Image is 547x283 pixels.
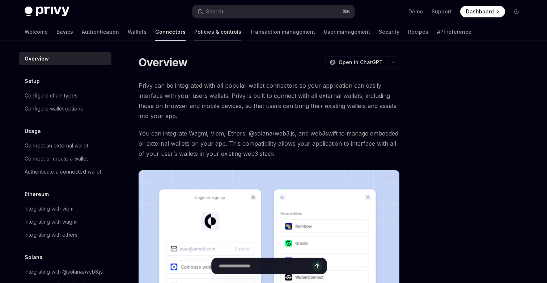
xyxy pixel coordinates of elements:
[219,258,312,274] input: Ask a question...
[25,7,69,17] img: dark logo
[155,23,186,41] a: Connectors
[194,23,241,41] a: Policies & controls
[139,56,187,69] h1: Overview
[19,152,111,165] a: Connect or create a wallet
[19,89,111,102] a: Configure chain types
[56,23,73,41] a: Basics
[466,8,494,15] span: Dashboard
[25,54,49,63] div: Overview
[25,77,40,86] h5: Setup
[206,7,226,16] div: Search...
[312,261,322,271] button: Send message
[128,23,147,41] a: Wallets
[25,141,88,150] div: Connect an external wallet
[25,204,73,213] div: Integrating with viem
[437,23,471,41] a: API reference
[19,202,111,215] a: Integrating with viem
[408,8,423,15] a: Demo
[19,139,111,152] a: Connect an external wallet
[250,23,315,41] a: Transaction management
[25,104,83,113] div: Configure wallet options
[432,8,451,15] a: Support
[25,217,77,226] div: Integrating with wagmi
[511,6,522,17] button: Toggle dark mode
[25,91,77,100] div: Configure chain types
[460,6,505,17] a: Dashboard
[339,59,383,66] span: Open in ChatGPT
[25,253,43,262] h5: Solana
[25,267,103,276] div: Integrating with @solana/web3.js
[139,128,399,159] span: You can integrate Wagmi, Viem, Ethers, @solana/web3.js, and web3swift to manage embedded or exter...
[343,9,350,14] span: ⌘ K
[25,167,101,176] div: Authenticate a connected wallet
[325,56,387,68] button: Open in ChatGPT
[25,230,77,239] div: Integrating with ethers
[19,215,111,228] a: Integrating with wagmi
[408,23,428,41] a: Recipes
[19,265,111,278] a: Integrating with @solana/web3.js
[25,127,41,136] h5: Usage
[82,23,119,41] a: Authentication
[25,154,88,163] div: Connect or create a wallet
[19,102,111,115] a: Configure wallet options
[192,5,355,18] button: Open search
[25,190,49,199] h5: Ethereum
[139,80,399,121] span: Privy can be integrated with all popular wallet connectors so your application can easily interfa...
[324,23,370,41] a: User management
[379,23,399,41] a: Security
[19,228,111,241] a: Integrating with ethers
[19,165,111,178] a: Authenticate a connected wallet
[19,52,111,65] a: Overview
[25,23,48,41] a: Welcome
